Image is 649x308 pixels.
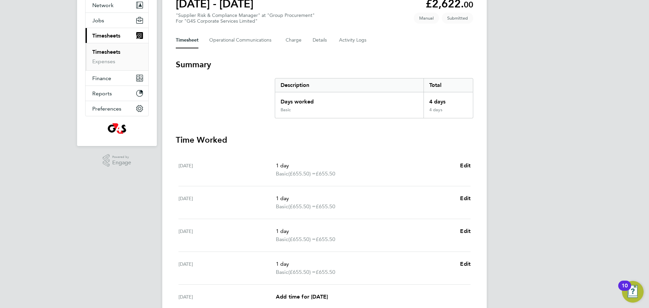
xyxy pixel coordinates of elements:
[86,28,148,43] button: Timesheets
[288,236,316,242] span: (£655.50) =
[86,101,148,116] button: Preferences
[85,123,149,134] a: Go to home page
[276,260,455,268] p: 1 day
[276,203,288,211] span: Basic
[276,268,288,276] span: Basic
[424,78,473,92] div: Total
[460,228,471,234] span: Edit
[86,43,148,70] div: Timesheets
[424,92,473,107] div: 4 days
[281,107,291,113] div: Basic
[316,269,335,275] span: £655.50
[460,227,471,235] a: Edit
[92,58,115,65] a: Expenses
[103,154,131,167] a: Powered byEngage
[276,293,328,300] span: Add time for [DATE]
[339,32,367,48] button: Activity Logs
[92,90,112,97] span: Reports
[275,92,424,107] div: Days worked
[112,160,131,166] span: Engage
[112,154,131,160] span: Powered by
[288,170,316,177] span: (£655.50) =
[276,227,455,235] p: 1 day
[288,269,316,275] span: (£655.50) =
[86,86,148,101] button: Reports
[276,293,328,301] a: Add time for [DATE]
[92,2,114,8] span: Network
[276,162,455,170] p: 1 day
[178,260,276,276] div: [DATE]
[176,18,315,24] div: For "G4S Corporate Services Limited"
[86,71,148,86] button: Finance
[286,32,302,48] button: Charge
[176,135,473,145] h3: Time Worked
[313,32,328,48] button: Details
[86,13,148,28] button: Jobs
[276,170,288,178] span: Basic
[92,32,120,39] span: Timesheets
[288,203,316,210] span: (£655.50) =
[424,107,473,118] div: 4 days
[460,195,471,202] span: Edit
[92,105,121,112] span: Preferences
[276,235,288,243] span: Basic
[92,49,120,55] a: Timesheets
[460,194,471,203] a: Edit
[209,32,275,48] button: Operational Communications
[414,13,439,24] span: This timesheet was manually created.
[176,32,198,48] button: Timesheet
[460,162,471,170] a: Edit
[316,170,335,177] span: £655.50
[442,13,473,24] span: This timesheet is Submitted.
[178,293,276,301] div: [DATE]
[275,78,473,118] div: Summary
[92,17,104,24] span: Jobs
[178,194,276,211] div: [DATE]
[176,59,473,70] h3: Summary
[178,227,276,243] div: [DATE]
[622,286,628,294] div: 10
[178,162,276,178] div: [DATE]
[276,194,455,203] p: 1 day
[176,13,315,24] div: "Supplier Risk & Compliance Manager" at "Group Procurement"
[460,162,471,169] span: Edit
[107,123,126,134] img: g4s1-logo-retina.png
[460,260,471,268] a: Edit
[275,78,424,92] div: Description
[316,203,335,210] span: £655.50
[316,236,335,242] span: £655.50
[622,281,644,303] button: Open Resource Center, 10 new notifications
[92,75,111,81] span: Finance
[460,261,471,267] span: Edit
